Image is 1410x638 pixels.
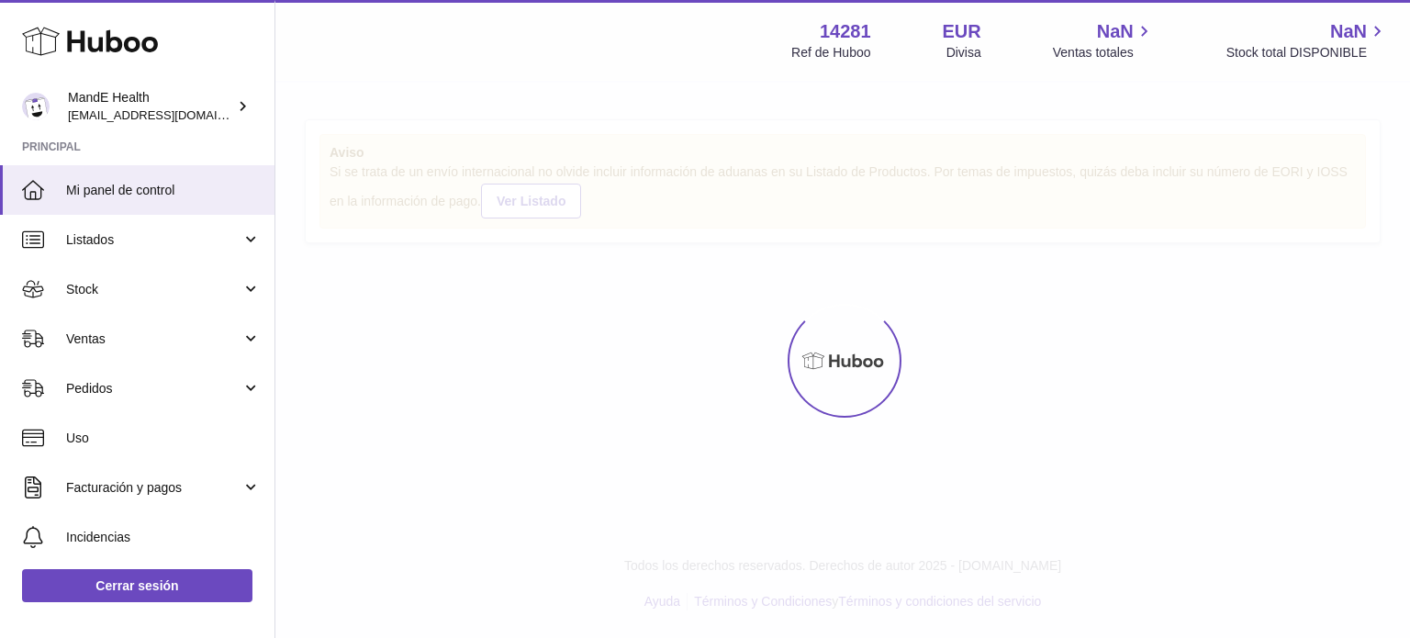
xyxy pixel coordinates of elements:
[946,44,981,62] div: Divisa
[68,89,233,124] div: MandE Health
[66,380,241,397] span: Pedidos
[1226,19,1388,62] a: NaN Stock total DISPONIBLE
[68,107,270,122] span: [EMAIL_ADDRESS][DOMAIN_NAME]
[66,330,241,348] span: Ventas
[66,182,261,199] span: Mi panel de control
[66,281,241,298] span: Stock
[66,231,241,249] span: Listados
[820,19,871,44] strong: 14281
[22,93,50,120] img: internalAdmin-14281@internal.huboo.com
[66,430,261,447] span: Uso
[943,19,981,44] strong: EUR
[791,44,870,62] div: Ref de Huboo
[66,529,261,546] span: Incidencias
[1053,19,1155,62] a: NaN Ventas totales
[66,479,241,497] span: Facturación y pagos
[22,569,252,602] a: Cerrar sesión
[1226,44,1388,62] span: Stock total DISPONIBLE
[1330,19,1367,44] span: NaN
[1097,19,1134,44] span: NaN
[1053,44,1155,62] span: Ventas totales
